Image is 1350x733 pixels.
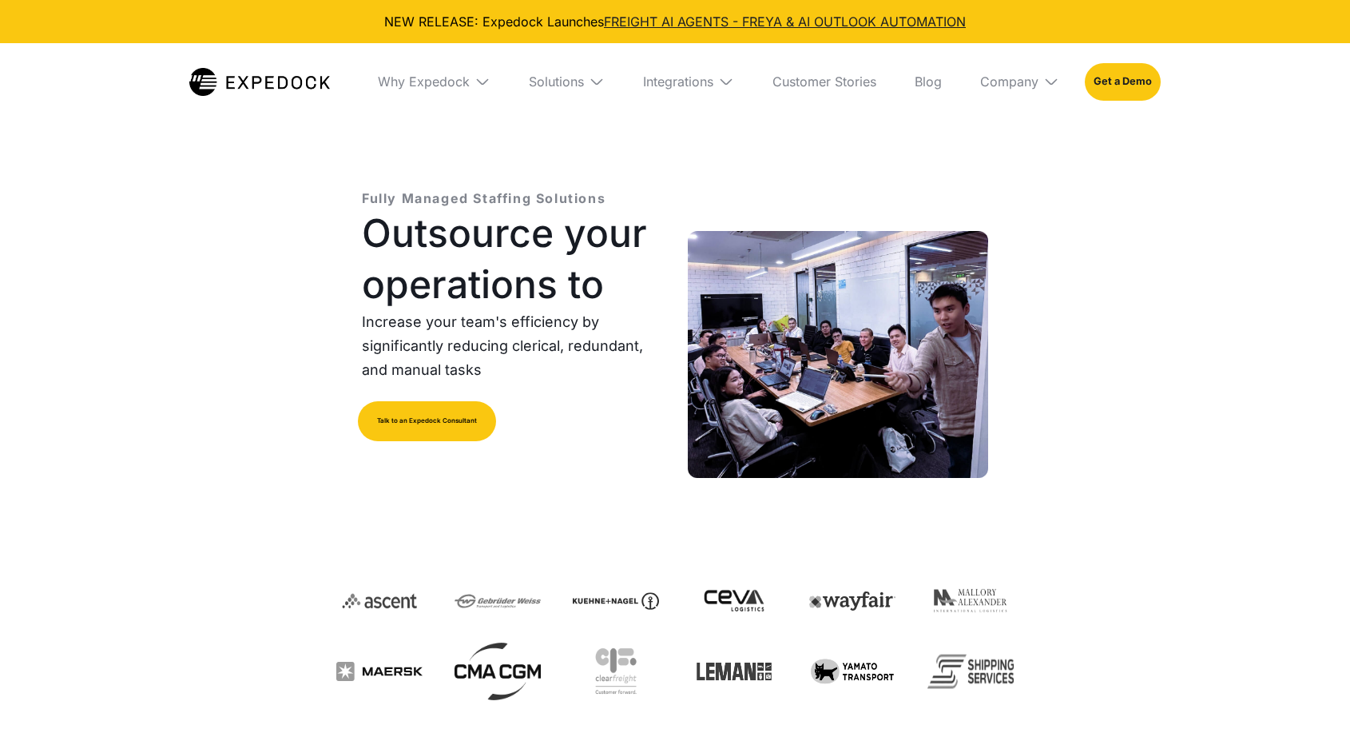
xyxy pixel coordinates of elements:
[630,43,747,120] div: Integrations
[378,74,470,90] div: Why Expedock
[643,74,713,90] div: Integrations
[516,43,617,120] div: Solutions
[980,74,1038,90] div: Company
[1085,63,1161,100] a: Get a Demo
[13,13,1337,30] div: NEW RELEASE: Expedock Launches
[967,43,1072,120] div: Company
[362,310,662,382] p: Increase your team's efficiency by significantly reducing clerical, redundant, and manual tasks
[358,401,496,441] a: Talk to an Expedock Consultant
[529,74,584,90] div: Solutions
[365,43,503,120] div: Why Expedock
[604,14,966,30] a: FREIGHT AI AGENTS - FREYA & AI OUTLOOK AUTOMATION
[362,208,662,310] h1: Outsource your operations to
[760,43,889,120] a: Customer Stories
[902,43,955,120] a: Blog
[362,189,606,208] p: Fully Managed Staffing Solutions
